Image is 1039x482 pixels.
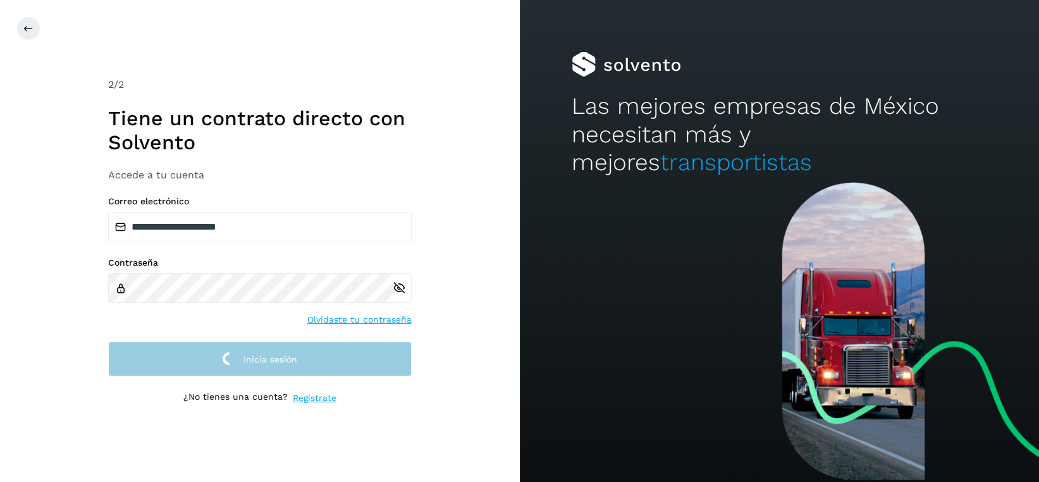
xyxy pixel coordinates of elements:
h2: Las mejores empresas de México necesitan más y mejores [572,92,987,176]
h1: Tiene un contrato directo con Solvento [108,106,412,155]
span: 2 [108,78,114,90]
h3: Accede a tu cuenta [108,169,412,181]
a: Regístrate [293,392,336,405]
label: Correo electrónico [108,196,412,207]
span: Inicia sesión [243,355,297,364]
label: Contraseña [108,257,412,268]
span: transportistas [660,149,812,176]
a: Olvidaste tu contraseña [307,313,412,326]
button: Inicia sesión [108,342,412,376]
p: ¿No tienes una cuenta? [183,392,288,405]
div: /2 [108,77,412,92]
